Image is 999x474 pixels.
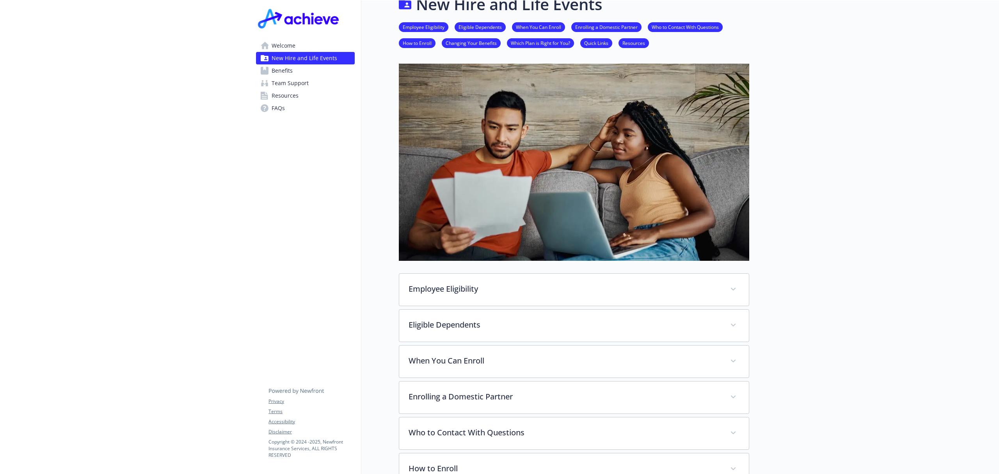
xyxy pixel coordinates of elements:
[272,64,293,77] span: Benefits
[256,89,355,102] a: Resources
[272,102,285,114] span: FAQs
[399,310,749,342] div: Eligible Dependents
[256,39,355,52] a: Welcome
[512,23,565,30] a: When You Can Enroll
[409,391,721,403] p: Enrolling a Domestic Partner
[256,77,355,89] a: Team Support
[256,64,355,77] a: Benefits
[580,39,612,46] a: Quick Links
[268,398,354,405] a: Privacy
[648,23,723,30] a: Who to Contact With Questions
[399,417,749,449] div: Who to Contact With Questions
[409,319,721,331] p: Eligible Dependents
[256,52,355,64] a: New Hire and Life Events
[409,355,721,367] p: When You Can Enroll
[399,346,749,378] div: When You Can Enroll
[619,39,649,46] a: Resources
[268,428,354,435] a: Disclaimer
[571,23,642,30] a: Enrolling a Domestic Partner
[268,408,354,415] a: Terms
[399,64,749,261] img: new hire page banner
[507,39,574,46] a: Which Plan is Right for You?
[268,438,354,458] p: Copyright © 2024 - 2025 , Newfront Insurance Services, ALL RIGHTS RESERVED
[272,89,299,102] span: Resources
[268,418,354,425] a: Accessibility
[256,102,355,114] a: FAQs
[455,23,506,30] a: Eligible Dependents
[442,39,501,46] a: Changing Your Benefits
[399,23,448,30] a: Employee Eligibility
[272,52,337,64] span: New Hire and Life Events
[399,39,436,46] a: How to Enroll
[272,39,295,52] span: Welcome
[409,283,721,295] p: Employee Eligibility
[399,274,749,306] div: Employee Eligibility
[272,77,309,89] span: Team Support
[399,381,749,413] div: Enrolling a Domestic Partner
[409,427,721,438] p: Who to Contact With Questions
